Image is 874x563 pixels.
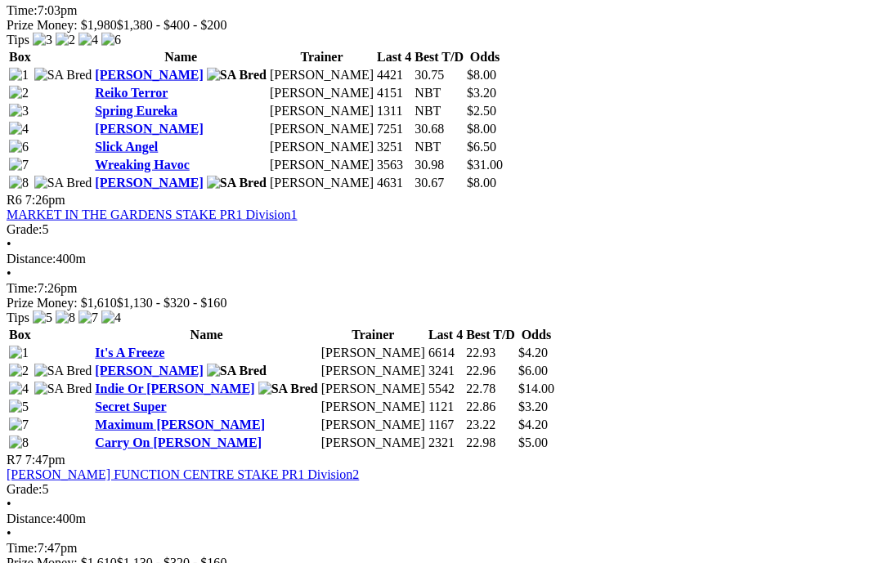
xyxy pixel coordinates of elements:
td: [PERSON_NAME] [320,345,426,361]
span: Tips [7,33,29,47]
span: $2.50 [467,104,496,118]
td: [PERSON_NAME] [269,157,374,173]
div: Prize Money: $1,980 [7,18,867,33]
a: [PERSON_NAME] [95,176,203,190]
div: 7:47pm [7,541,867,556]
span: 7:47pm [25,453,65,467]
td: 22.78 [465,381,516,397]
td: 30.67 [414,175,464,191]
span: $8.00 [467,68,496,82]
span: Box [9,50,31,64]
img: 7 [78,311,98,325]
td: 23.22 [465,417,516,433]
span: $6.00 [518,364,548,378]
a: [PERSON_NAME] [95,122,203,136]
td: 2321 [428,435,464,451]
th: Name [94,327,318,343]
td: 4421 [376,67,412,83]
a: Indie Or [PERSON_NAME] [95,382,254,395]
th: Trainer [269,49,374,65]
td: [PERSON_NAME] [320,435,426,451]
a: [PERSON_NAME] FUNCTION CENTRE STAKE PR1 Division2 [7,467,359,481]
a: Secret Super [95,400,166,413]
img: 8 [56,311,75,325]
img: 1 [9,346,29,360]
img: 8 [9,436,29,450]
div: 400m [7,512,867,526]
div: 5 [7,482,867,497]
span: $3.20 [518,400,548,413]
img: 6 [9,140,29,154]
td: 30.98 [414,157,464,173]
img: SA Bred [34,68,92,83]
td: 3241 [428,363,464,379]
td: [PERSON_NAME] [269,175,374,191]
th: Name [94,49,267,65]
td: 1167 [428,417,464,433]
span: $4.20 [518,346,548,360]
img: 2 [56,33,75,47]
a: Slick Angel [95,140,158,154]
span: 7:26pm [25,193,65,207]
td: NBT [414,139,464,155]
td: 7251 [376,121,412,137]
div: 7:26pm [7,281,867,296]
span: Distance: [7,252,56,266]
img: 5 [33,311,52,325]
img: 4 [9,122,29,136]
th: Trainer [320,327,426,343]
img: SA Bred [34,364,92,378]
th: Best T/D [414,49,464,65]
img: SA Bred [207,364,267,378]
td: [PERSON_NAME] [320,417,426,433]
span: $8.00 [467,122,496,136]
th: Odds [466,49,504,65]
img: 4 [78,33,98,47]
span: Time: [7,541,38,555]
td: 30.68 [414,121,464,137]
td: NBT [414,103,464,119]
span: $8.00 [467,176,496,190]
td: [PERSON_NAME] [320,399,426,415]
th: Odds [518,327,555,343]
span: • [7,266,11,280]
td: 22.98 [465,435,516,451]
img: 4 [9,382,29,396]
span: Time: [7,3,38,17]
span: R7 [7,453,22,467]
td: 6614 [428,345,464,361]
span: $3.20 [467,86,496,100]
td: 22.93 [465,345,516,361]
img: 1 [9,68,29,83]
img: 4 [101,311,121,325]
span: • [7,526,11,540]
span: R6 [7,193,22,207]
a: MARKET IN THE GARDENS STAKE PR1 Division1 [7,208,297,221]
span: Grade: [7,482,43,496]
td: 3251 [376,139,412,155]
img: 3 [9,104,29,118]
td: [PERSON_NAME] [269,85,374,101]
img: SA Bred [34,382,92,396]
td: 4151 [376,85,412,101]
td: 1311 [376,103,412,119]
span: Time: [7,281,38,295]
img: 7 [9,158,29,172]
td: 3563 [376,157,412,173]
span: $31.00 [467,158,503,172]
img: 6 [101,33,121,47]
td: 4631 [376,175,412,191]
td: 30.75 [414,67,464,83]
div: 7:03pm [7,3,867,18]
td: NBT [414,85,464,101]
span: $1,130 - $320 - $160 [117,296,227,310]
span: $5.00 [518,436,548,449]
div: 400m [7,252,867,266]
span: • [7,237,11,251]
span: Box [9,328,31,342]
a: [PERSON_NAME] [95,68,203,82]
img: 2 [9,86,29,101]
span: $6.50 [467,140,496,154]
td: [PERSON_NAME] [269,67,374,83]
td: 5542 [428,381,464,397]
